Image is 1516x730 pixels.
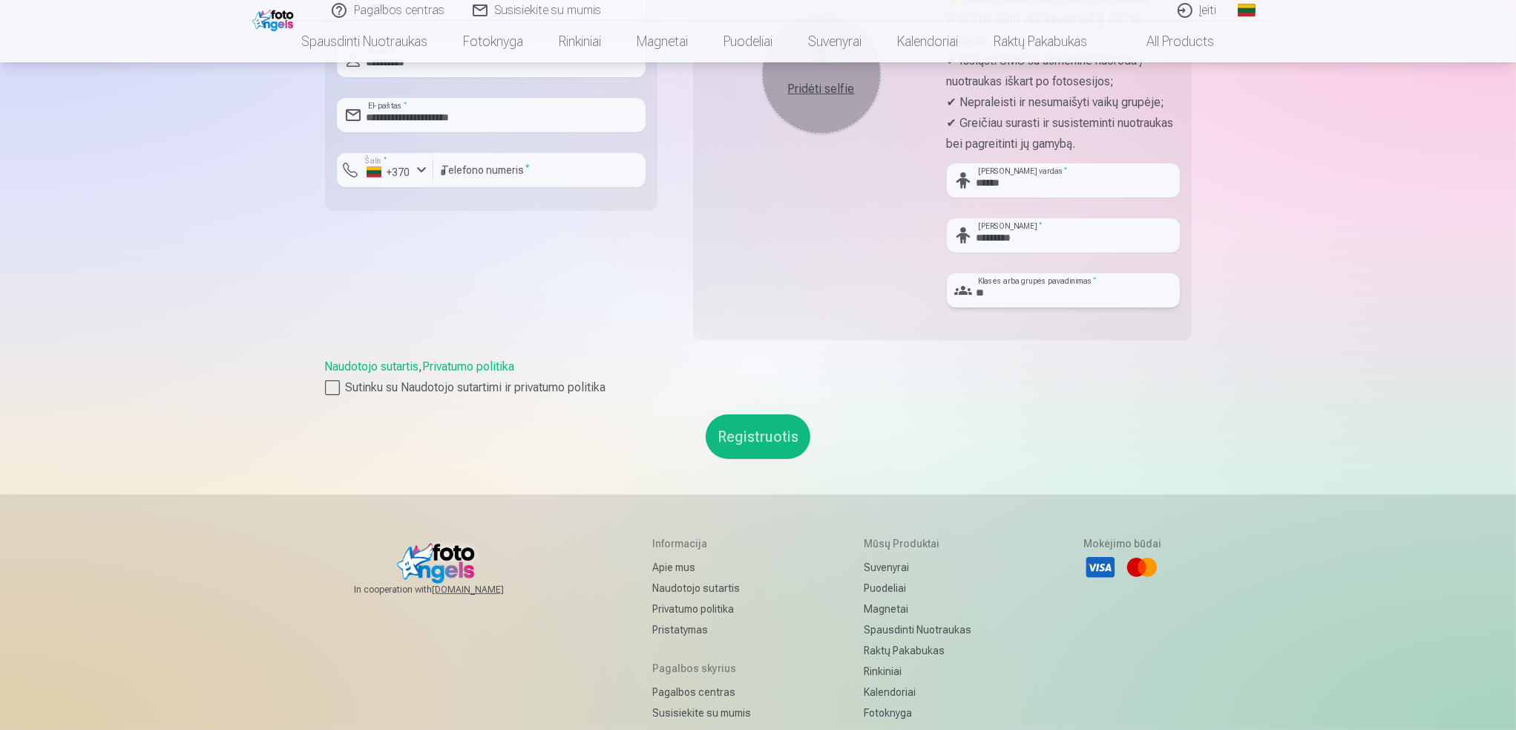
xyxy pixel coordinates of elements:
h5: Informacija [652,536,751,551]
a: Rinkiniai [542,21,620,62]
a: Pagalbos centras [652,682,751,703]
a: Magnetai [864,599,971,619]
li: Mastercard [1126,551,1158,584]
a: Rinkiniai [864,661,971,682]
a: Spausdinti nuotraukas [284,21,446,62]
p: ✔ Nepraleisti ir nesumaišyti vaikų grupėje; [947,92,1180,113]
a: [DOMAIN_NAME] [432,584,539,596]
h5: Mūsų produktai [864,536,971,551]
a: Puodeliai [864,578,971,599]
a: Raktų pakabukas [864,640,971,661]
a: Suvenyrai [791,21,880,62]
h5: Mokėjimo būdai [1084,536,1162,551]
button: Registruotis [706,414,810,459]
a: Spausdinti nuotraukas [864,619,971,640]
a: Apie mus [652,557,751,578]
button: Pridėti selfie [762,15,881,134]
li: Visa [1084,551,1117,584]
a: Raktų pakabukas [977,21,1106,62]
div: +370 [367,165,411,180]
a: Kalendoriai [864,682,971,703]
a: Privatumo politika [423,359,515,374]
a: Fotoknyga [446,21,542,62]
span: In cooperation with [354,584,539,596]
p: ✔ Išsiųsti SMS su asmenine nuoroda į nuotraukas iškart po fotosesijos; [947,50,1180,92]
p: ✔ Greičiau surasti ir susisteminti nuotraukas bei pagreitinti jų gamybą. [947,113,1180,154]
a: Kalendoriai [880,21,977,62]
img: /fa2 [252,6,298,31]
h5: Pagalbos skyrius [652,661,751,676]
div: , [325,358,1192,397]
a: Naudotojo sutartis [325,359,419,374]
a: Privatumo politika [652,599,751,619]
div: Pridėti selfie [777,80,866,98]
a: Susisiekite su mumis [652,703,751,723]
label: Šalis [361,155,391,166]
a: Suvenyrai [864,557,971,578]
a: All products [1106,21,1233,62]
a: Fotoknyga [864,703,971,723]
a: Puodeliai [706,21,791,62]
a: Naudotojo sutartis [652,578,751,599]
button: Šalis*+370 [337,153,433,187]
a: Pristatymas [652,619,751,640]
a: Magnetai [620,21,706,62]
label: Sutinku su Naudotojo sutartimi ir privatumo politika [325,379,1192,397]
